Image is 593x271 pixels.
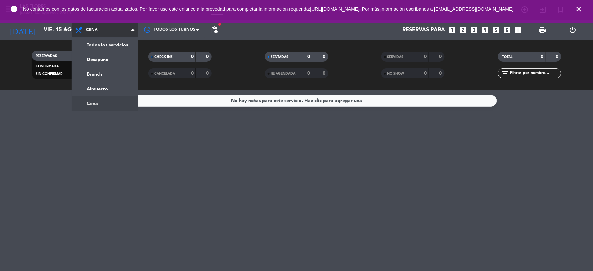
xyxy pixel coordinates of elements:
[501,69,509,77] i: filter_list
[492,26,501,34] i: looks_5
[308,71,310,76] strong: 0
[206,54,210,59] strong: 0
[541,54,544,59] strong: 0
[459,26,468,34] i: looks_two
[72,38,138,52] a: Todos los servicios
[72,67,138,82] a: Brunch
[154,72,175,75] span: CANCELADA
[72,96,138,111] a: Cena
[424,71,427,76] strong: 0
[271,72,296,75] span: RE AGENDADA
[10,5,18,13] i: error
[503,26,512,34] i: looks_6
[231,97,362,105] div: No hay notas para este servicio. Haz clic para agregar una
[72,82,138,96] a: Almuerzo
[191,54,194,59] strong: 0
[191,71,194,76] strong: 0
[424,54,427,59] strong: 0
[323,54,327,59] strong: 0
[403,27,446,33] span: Reservas para
[575,5,583,13] i: close
[206,71,210,76] strong: 0
[62,26,70,34] i: arrow_drop_down
[5,23,40,37] i: [DATE]
[36,72,62,76] span: SIN CONFIRMAR
[558,20,588,40] div: LOG OUT
[439,54,443,59] strong: 0
[36,54,57,58] span: RESERVADAS
[210,26,218,34] span: pending_actions
[23,6,514,12] span: No contamos con los datos de facturación actualizados. Por favor use este enlance a la brevedad p...
[310,6,360,12] a: [URL][DOMAIN_NAME]
[470,26,479,34] i: looks_3
[360,6,514,12] a: . Por más información escríbanos a [EMAIL_ADDRESS][DOMAIN_NAME]
[387,55,404,59] span: SERVIDAS
[308,54,310,59] strong: 0
[218,22,222,26] span: fiber_manual_record
[154,55,173,59] span: CHECK INS
[569,26,577,34] i: power_settings_new
[323,71,327,76] strong: 0
[72,52,138,67] a: Desayuno
[36,65,59,68] span: CONFIRMADA
[86,28,98,32] span: Cena
[387,72,404,75] span: NO SHOW
[502,55,512,59] span: TOTAL
[556,54,560,59] strong: 0
[481,26,490,34] i: looks_4
[448,26,457,34] i: looks_one
[439,71,443,76] strong: 0
[538,26,546,34] span: print
[514,26,523,34] i: add_box
[509,70,561,77] input: Filtrar por nombre...
[271,55,289,59] span: SENTADAS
